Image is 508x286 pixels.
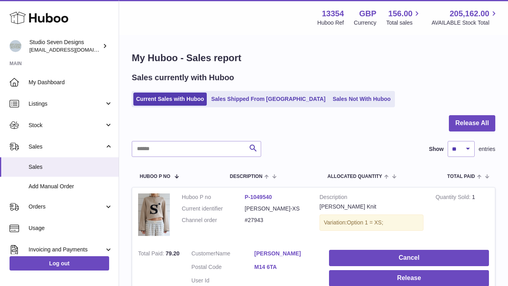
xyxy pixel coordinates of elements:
[330,93,393,106] a: Sales Not With Huboo
[191,250,254,259] dt: Name
[29,183,113,190] span: Add Manual Order
[230,174,262,179] span: Description
[29,224,113,232] span: Usage
[329,250,489,266] button: Cancel
[29,143,104,151] span: Sales
[429,145,444,153] label: Show
[431,8,498,27] a: 205,162.00 AVAILABLE Stock Total
[208,93,328,106] a: Sales Shipped From [GEOGRAPHIC_DATA]
[386,19,421,27] span: Total sales
[317,19,344,27] div: Huboo Ref
[327,174,382,179] span: ALLOCATED Quantity
[347,219,383,226] span: Option 1 = XS;
[140,174,170,179] span: Huboo P no
[182,216,245,224] dt: Channel order
[133,93,207,106] a: Current Sales with Huboo
[29,246,104,253] span: Invoicing and Payments
[10,256,109,271] a: Log out
[354,19,377,27] div: Currency
[479,145,495,153] span: entries
[132,52,495,64] h1: My Huboo - Sales report
[386,8,421,27] a: 156.00 Total sales
[319,214,423,231] div: Variation:
[319,193,423,203] strong: Description
[191,263,254,273] dt: Postal Code
[29,39,101,54] div: Studio Seven Designs
[359,8,376,19] strong: GBP
[182,193,245,201] dt: Huboo P no
[319,203,423,211] div: [PERSON_NAME] Knit
[254,250,317,257] a: [PERSON_NAME]
[429,187,495,244] td: 1
[450,8,489,19] span: 205,162.00
[254,263,317,271] a: M14 6TA
[182,205,245,213] dt: Current identifier
[165,250,179,257] span: 79.20
[388,8,412,19] span: 156.00
[245,205,308,213] dd: [PERSON_NAME]-XS
[29,122,104,129] span: Stock
[29,46,117,53] span: [EMAIL_ADDRESS][DOMAIN_NAME]
[245,216,308,224] dd: #27943
[29,79,113,86] span: My Dashboard
[29,203,104,211] span: Orders
[138,250,165,259] strong: Total Paid
[10,40,21,52] img: contact.studiosevendesigns@gmail.com
[29,100,104,108] span: Listings
[322,8,344,19] strong: 13354
[431,19,498,27] span: AVAILABLE Stock Total
[132,72,234,83] h2: Sales currently with Huboo
[435,194,472,202] strong: Quantity Sold
[191,250,216,257] span: Customer
[29,163,113,171] span: Sales
[138,193,170,236] img: 17_56d64574-3a74-4b05-8b9a-b2d4f46fb250.png
[447,174,475,179] span: Total paid
[245,194,272,200] a: P-1049540
[449,115,495,131] button: Release All
[191,277,254,284] dt: User Id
